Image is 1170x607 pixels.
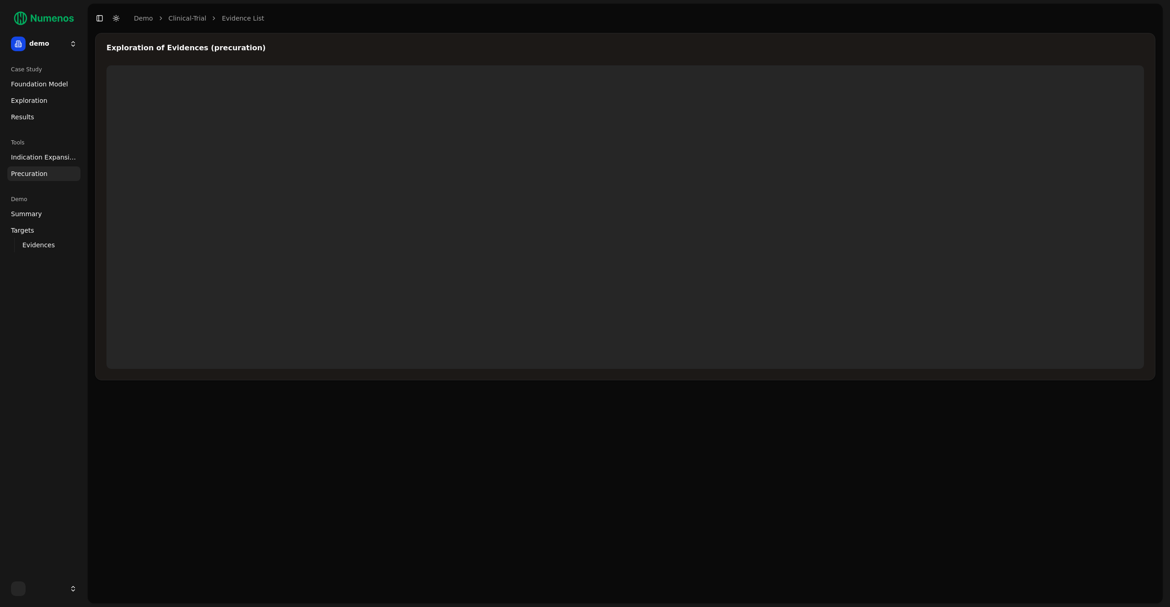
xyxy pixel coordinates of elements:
[11,209,42,218] span: Summary
[11,169,48,178] span: Precuration
[106,44,1144,52] div: Exploration of Evidences (precuration)
[7,166,80,181] a: Precuration
[7,7,80,29] img: Numenos
[7,33,80,55] button: demo
[134,14,264,23] nav: breadcrumb
[29,40,66,48] span: demo
[22,240,55,250] span: Evidences
[11,96,48,105] span: Exploration
[11,153,77,162] span: Indication Expansion
[7,207,80,221] a: Summary
[19,239,69,251] a: Evidences
[134,14,153,23] a: demo
[7,110,80,124] a: Results
[169,14,207,23] a: Clinical-Trial
[7,223,80,238] a: Targets
[7,150,80,165] a: Indication Expansion
[7,62,80,77] div: Case Study
[11,112,34,122] span: Results
[11,80,68,89] span: Foundation Model
[7,77,80,91] a: Foundation Model
[222,14,264,23] a: Evidence list
[7,192,80,207] div: Demo
[11,226,34,235] span: Targets
[7,93,80,108] a: Exploration
[7,135,80,150] div: Tools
